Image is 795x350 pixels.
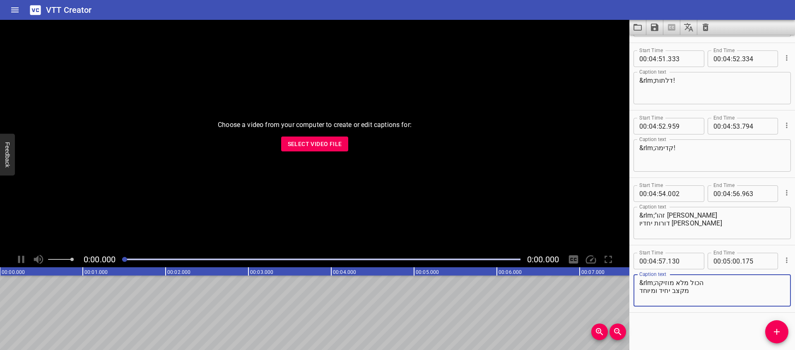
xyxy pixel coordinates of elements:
[84,254,116,264] span: Current Time
[781,47,791,69] div: Cue Options
[721,118,723,134] span: :
[701,22,711,32] svg: Clear captions
[629,20,646,35] button: Load captions from file
[647,50,649,67] span: :
[288,139,342,149] span: Select Video File
[668,118,698,134] input: 959
[499,269,522,275] text: 00:06.000
[84,269,108,275] text: 00:01.000
[649,253,657,269] input: 04
[713,118,721,134] input: 00
[666,118,668,134] span: .
[781,255,792,266] button: Cue Options
[666,185,668,202] span: .
[281,137,349,152] button: Select Video File
[713,253,721,269] input: 00
[732,118,740,134] input: 53
[680,20,697,35] button: Translate captions
[781,249,791,271] div: Cue Options
[713,185,721,202] input: 00
[657,185,658,202] span: :
[723,185,731,202] input: 04
[639,279,785,302] textarea: &rlm;הכול מלא מוזיקה מקצב יחיד ומיוחד
[697,20,714,35] button: Clear captions
[647,118,649,134] span: :
[731,253,732,269] span: :
[731,118,732,134] span: :
[639,211,785,235] textarea: &rlm;"זהו [PERSON_NAME] דורות יחדיו [PERSON_NAME]
[581,269,605,275] text: 00:07.000
[684,22,694,32] svg: Translate captions
[732,185,740,202] input: 56
[668,185,698,202] input: 002
[218,120,412,130] p: Choose a video from your computer to create or edit captions for:
[649,118,657,134] input: 04
[657,50,658,67] span: :
[668,253,698,269] input: 130
[731,50,732,67] span: :
[740,118,742,134] span: .
[731,185,732,202] span: :
[639,77,785,100] textarea: &rlm;דלתות!
[742,118,772,134] input: 794
[333,269,356,275] text: 00:04.000
[639,185,647,202] input: 00
[658,185,666,202] input: 54
[609,324,626,340] button: Zoom Out
[721,185,723,202] span: :
[591,324,608,340] button: Zoom In
[250,269,273,275] text: 00:03.000
[167,269,190,275] text: 00:02.000
[658,253,666,269] input: 57
[666,50,668,67] span: .
[639,50,647,67] input: 00
[650,22,660,32] svg: Save captions to file
[713,50,721,67] input: 00
[723,253,731,269] input: 05
[781,120,792,131] button: Cue Options
[639,118,647,134] input: 00
[600,252,616,267] div: Toggle Full Screen
[740,50,742,67] span: .
[639,144,785,168] textarea: &rlm;קדימה!
[740,253,742,269] span: .
[668,50,698,67] input: 333
[723,50,731,67] input: 04
[639,253,647,269] input: 00
[646,20,663,35] button: Save captions to file
[765,320,788,343] button: Add Cue
[781,115,791,136] div: Cue Options
[122,259,520,260] div: Play progress
[721,50,723,67] span: :
[46,3,92,17] h6: VTT Creator
[647,253,649,269] span: :
[666,253,668,269] span: .
[649,50,657,67] input: 04
[740,185,742,202] span: .
[633,22,643,32] svg: Load captions from file
[416,269,439,275] text: 00:05.000
[723,118,731,134] input: 04
[781,182,791,204] div: Cue Options
[657,253,658,269] span: :
[742,185,772,202] input: 963
[527,254,559,264] span: Video Duration
[732,253,740,269] input: 00
[742,50,772,67] input: 334
[781,53,792,63] button: Cue Options
[721,253,723,269] span: :
[663,20,680,35] span: Select a video in the pane to the left, then you can automatically extract captions.
[649,185,657,202] input: 04
[781,187,792,198] button: Cue Options
[732,50,740,67] input: 52
[658,118,666,134] input: 52
[658,50,666,67] input: 51
[742,253,772,269] input: 175
[657,118,658,134] span: :
[647,185,649,202] span: :
[2,269,25,275] text: 00:00.000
